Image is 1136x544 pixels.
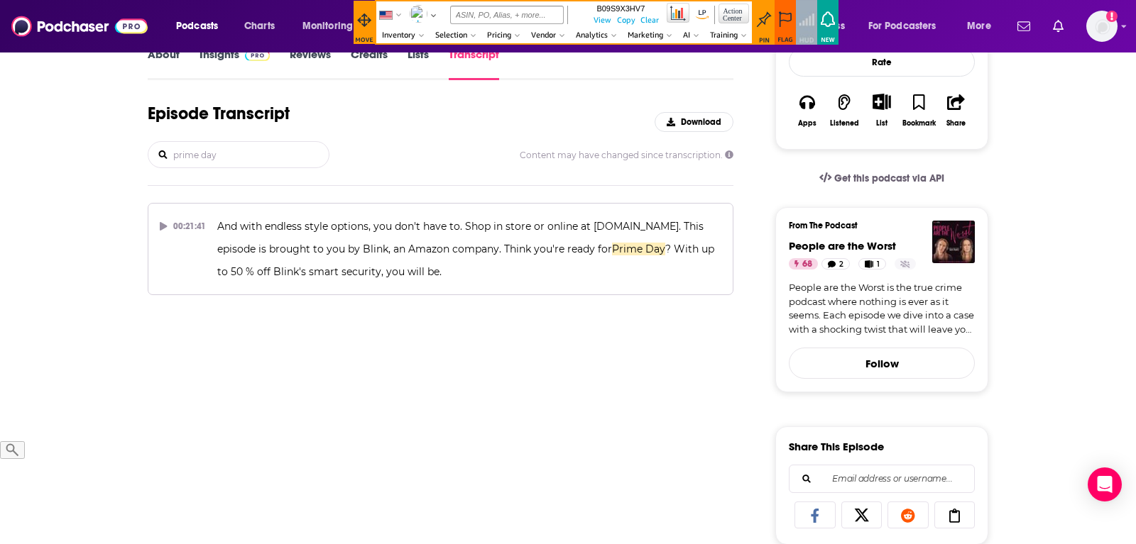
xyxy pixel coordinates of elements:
[449,48,499,80] a: Transcript
[789,239,896,252] a: People are the Worst
[821,258,850,270] a: 2
[868,16,936,36] span: For Podcasters
[932,221,975,263] img: People are the Worst
[11,13,148,40] img: Podchaser - Follow, Share and Rate Podcasts
[60,30,92,39] a: Selection
[1047,14,1069,38] a: Show notifications dropdown
[794,501,836,528] a: Share on Facebook
[7,30,40,39] a: Inventory
[789,258,818,270] a: 68
[520,150,733,160] span: Content may have changed since transcription.
[938,84,975,136] button: Share
[217,220,706,255] span: And with endless style options, you don't have to. Shop in store or online at [DOMAIN_NAME]. This...
[156,30,181,39] a: Vendor
[75,6,189,24] input: ASIN, PO, Alias, + more...
[789,48,975,77] div: Rate
[201,30,233,39] a: Analytics
[1086,11,1118,42] button: Show profile menu
[35,5,53,23] img: hlodeiro
[293,15,371,38] button: open menu
[1088,467,1122,501] div: Open Intercom Messenger
[148,203,733,295] button: 00:21:41And with endless style options, you don't have to. Shop in store or online at [DOMAIN_NAM...
[789,348,975,379] button: Follow
[290,48,331,80] a: Reviews
[335,30,363,39] a: Training
[834,172,944,184] span: Get this podcast via API
[802,257,812,272] span: 68
[789,84,826,136] button: Apps
[934,501,976,528] a: Copy Link
[946,119,966,128] div: Share
[887,501,929,528] a: Share on Reddit
[801,465,963,492] input: Email address or username...
[789,281,975,336] a: People are the Worst is the true crime podcast where nothing is ever as it seems. Each episode we...
[235,15,283,38] a: Charts
[160,215,206,238] div: 00:21:41
[1086,11,1118,42] img: User Profile
[1106,11,1118,22] svg: Add a profile image
[176,16,218,36] span: Podcasts
[1086,11,1118,42] span: Logged in as HLodeiro
[351,48,388,80] a: Credits
[219,14,242,25] a: View
[302,16,353,36] span: Monitoring
[253,30,288,39] a: Marketing
[655,112,733,132] button: Download
[1012,14,1036,38] a: Show notifications dropdown
[841,501,883,528] a: Share on X/Twitter
[798,119,816,128] div: Apps
[612,243,665,255] span: Prime Day
[408,48,429,80] a: Lists
[858,258,886,270] a: 1
[867,94,896,109] button: Show More Button
[808,161,956,196] a: Get this podcast via API
[148,48,180,80] a: About
[830,119,859,128] div: Listened
[242,14,266,25] a: Copy
[266,14,289,25] a: Clear
[219,4,286,14] input: ASIN
[244,16,275,36] span: Charts
[166,15,236,38] button: open menu
[863,84,900,136] div: Show More ButtonList
[681,117,721,127] span: Download
[148,103,290,124] h1: Episode Transcript
[967,16,991,36] span: More
[245,50,270,61] img: Podchaser Pro
[308,30,315,39] a: AI
[859,15,957,38] button: open menu
[789,440,884,453] h3: Share This Episode
[112,30,136,39] a: Pricing
[876,118,887,128] div: List
[902,119,936,128] div: Bookmark
[789,465,975,493] div: Search followers
[200,48,270,80] a: InsightsPodchaser Pro
[957,15,1009,38] button: open menu
[900,84,937,136] button: Bookmark
[877,257,880,272] span: 1
[839,257,843,272] span: 2
[172,142,329,167] input: Search transcript...
[826,84,863,136] button: Listened
[789,221,963,231] h3: From The Podcast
